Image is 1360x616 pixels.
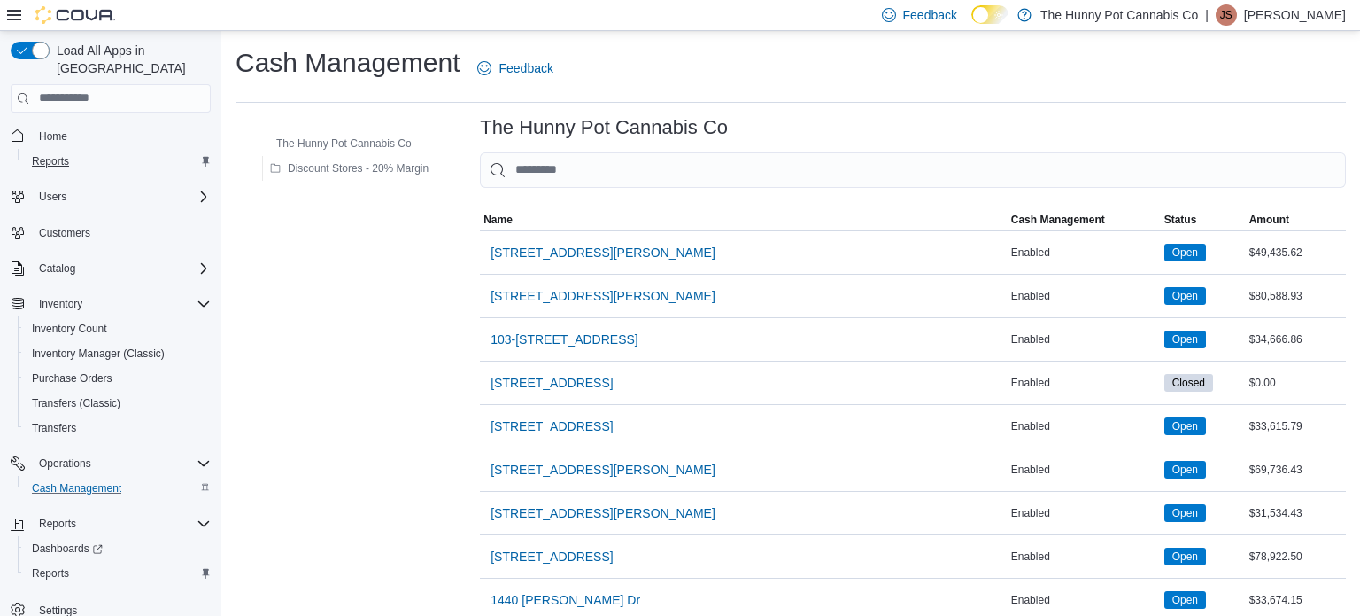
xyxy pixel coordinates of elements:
[25,478,211,499] span: Cash Management
[903,6,957,24] span: Feedback
[1008,329,1161,350] div: Enabled
[1008,589,1161,611] div: Enabled
[1172,592,1198,608] span: Open
[1246,285,1346,307] div: $80,588.93
[25,538,110,559] a: Dashboards
[39,517,76,531] span: Reports
[4,292,218,316] button: Inventory
[32,258,82,279] button: Catalog
[483,365,620,401] button: [STREET_ADDRESS]
[1246,372,1346,394] div: $0.00
[25,563,76,584] a: Reports
[25,563,211,584] span: Reports
[1172,549,1198,565] span: Open
[1172,462,1198,478] span: Open
[236,45,460,81] h1: Cash Management
[483,278,722,314] button: [STREET_ADDRESS][PERSON_NAME]
[32,222,211,244] span: Customers
[470,51,560,86] a: Feedback
[4,123,218,149] button: Home
[1246,242,1346,263] div: $49,435.62
[32,222,97,244] a: Customers
[491,331,638,348] span: 103-[STREET_ADDRESS]
[263,158,436,179] button: Discount Stores - 20% Margin
[483,235,722,270] button: [STREET_ADDRESS][PERSON_NAME]
[25,368,211,389] span: Purchase Orders
[32,126,74,147] a: Home
[18,341,218,366] button: Inventory Manager (Classic)
[1205,4,1209,26] p: |
[32,513,83,534] button: Reports
[1164,504,1206,522] span: Open
[480,209,1008,230] button: Name
[971,5,1008,24] input: Dark Mode
[18,476,218,501] button: Cash Management
[25,478,128,499] a: Cash Management
[1164,244,1206,261] span: Open
[1246,589,1346,611] div: $33,674.15
[1164,287,1206,305] span: Open
[1172,505,1198,521] span: Open
[32,154,69,168] span: Reports
[491,287,715,305] span: [STREET_ADDRESS][PERSON_NAME]
[483,409,620,444] button: [STREET_ADDRESS]
[25,368,120,389] a: Purchase Orders
[32,293,211,315] span: Inventory
[4,256,218,281] button: Catalog
[39,129,67,144] span: Home
[25,417,83,439] a: Transfers
[25,151,211,172] span: Reports
[18,561,218,586] button: Reports
[480,152,1346,188] input: This is a search bar. As you type, the results lower in the page will automatically filter.
[39,456,91,471] span: Operations
[483,213,513,227] span: Name
[18,366,218,391] button: Purchase Orders
[32,453,98,474] button: Operations
[32,186,211,207] span: Users
[1172,331,1198,347] span: Open
[1164,548,1206,565] span: Open
[1161,209,1246,230] button: Status
[483,539,620,574] button: [STREET_ADDRESS]
[32,186,73,207] button: Users
[1246,503,1346,524] div: $31,534.43
[32,481,121,495] span: Cash Management
[1246,329,1346,350] div: $34,666.86
[1172,245,1198,261] span: Open
[491,244,715,261] span: [STREET_ADDRESS][PERSON_NAME]
[1008,242,1161,263] div: Enabled
[25,343,172,364] a: Inventory Manager (Classic)
[1246,416,1346,437] div: $33,615.79
[32,347,165,361] span: Inventory Manager (Classic)
[32,453,211,474] span: Operations
[25,151,76,172] a: Reports
[1164,213,1197,227] span: Status
[18,536,218,561] a: Dashboards
[18,316,218,341] button: Inventory Count
[1008,372,1161,394] div: Enabled
[32,421,76,435] span: Transfers
[25,343,211,364] span: Inventory Manager (Classic)
[1011,213,1105,227] span: Cash Management
[288,161,429,175] span: Discount Stores - 20% Margin
[483,495,722,531] button: [STREET_ADDRESS][PERSON_NAME]
[491,374,613,392] span: [STREET_ADDRESS]
[1172,418,1198,434] span: Open
[32,258,211,279] span: Catalog
[25,393,127,414] a: Transfers (Classic)
[1172,375,1205,391] span: Closed
[32,371,112,386] span: Purchase Orders
[1008,209,1161,230] button: Cash Management
[491,548,613,565] span: [STREET_ADDRESS]
[1216,4,1237,26] div: Jessica Steinmetz
[32,293,89,315] button: Inventory
[39,226,90,240] span: Customers
[25,318,211,339] span: Inventory Count
[32,513,211,534] span: Reports
[4,220,218,246] button: Customers
[25,538,211,559] span: Dashboards
[25,393,211,414] span: Transfers (Classic)
[18,149,218,174] button: Reports
[483,322,645,357] button: 103-[STREET_ADDRESS]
